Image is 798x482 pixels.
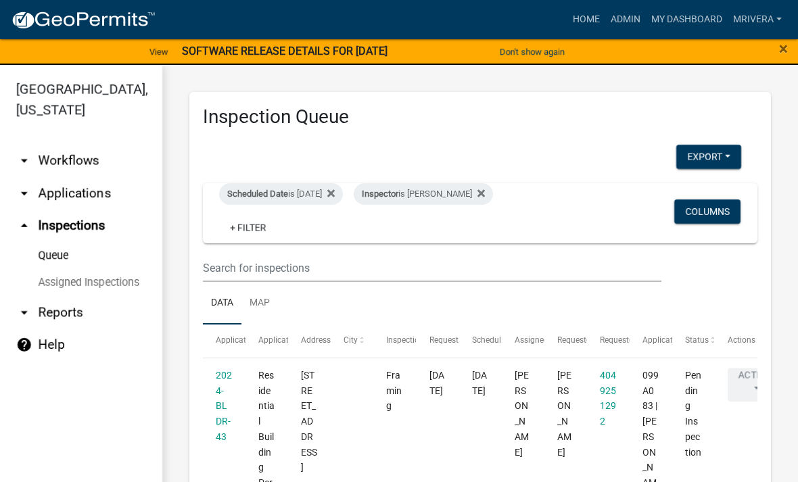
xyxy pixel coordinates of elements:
[672,324,715,357] datatable-header-cell: Status
[728,7,787,32] a: mrivera
[16,218,32,234] i: arrow_drop_up
[544,324,587,357] datatable-header-cell: Requestor Name
[515,335,584,345] span: Assigned Inspector
[331,324,373,357] datatable-header-cell: City
[501,324,544,357] datatable-header-cell: Assigned Inspector
[216,370,232,442] a: 2024-BLDR-43
[182,45,388,57] strong: SOFTWARE RELEASE DETAILS FOR [DATE]
[344,335,358,345] span: City
[642,335,728,345] span: Application Description
[301,335,331,345] span: Address
[386,370,402,412] span: Framing
[203,324,245,357] datatable-header-cell: Application
[600,370,616,427] a: 4049251292
[646,7,728,32] a: My Dashboard
[219,183,343,205] div: is [DATE]
[557,370,571,458] span: wes johnson
[494,41,570,63] button: Don't show again
[301,370,317,473] span: 102 PARKS MILL DR
[472,368,489,399] div: [DATE]
[472,335,530,345] span: Scheduled Time
[203,282,241,325] a: Data
[416,324,459,357] datatable-header-cell: Requested Date
[288,324,331,357] datatable-header-cell: Address
[373,324,416,357] datatable-header-cell: Inspection Type
[728,335,755,345] span: Actions
[203,254,661,282] input: Search for inspections
[587,324,630,357] datatable-header-cell: Requestor Phone
[567,7,605,32] a: Home
[429,370,444,396] span: 09/02/2025
[779,39,788,58] span: ×
[16,337,32,353] i: help
[685,370,701,458] span: Pending Inspection
[354,183,493,205] div: is [PERSON_NAME]
[685,335,709,345] span: Status
[674,199,741,224] button: Columns
[203,105,757,128] h3: Inspection Queue
[630,324,672,357] datatable-header-cell: Application Description
[16,304,32,320] i: arrow_drop_down
[241,282,278,325] a: Map
[600,335,662,345] span: Requestor Phone
[216,335,258,345] span: Application
[16,185,32,201] i: arrow_drop_down
[779,41,788,57] button: Close
[245,324,288,357] datatable-header-cell: Application Type
[605,7,646,32] a: Admin
[16,153,32,169] i: arrow_drop_down
[676,145,741,169] button: Export
[557,335,618,345] span: Requestor Name
[144,41,174,63] a: View
[362,189,398,199] span: Inspector
[227,189,288,199] span: Scheduled Date
[219,216,277,240] a: + Filter
[715,324,757,357] datatable-header-cell: Actions
[459,324,501,357] datatable-header-cell: Scheduled Time
[515,370,529,458] span: Michele Rivera
[728,368,783,402] button: Action
[429,335,486,345] span: Requested Date
[386,335,444,345] span: Inspection Type
[258,335,320,345] span: Application Type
